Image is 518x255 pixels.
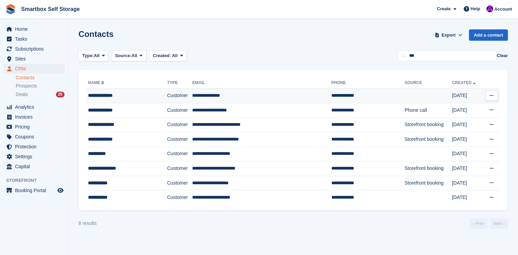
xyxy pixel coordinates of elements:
[15,64,56,73] span: CRM
[15,112,56,122] span: Invoices
[16,75,64,81] a: Contacts
[16,82,64,90] a: Prospects
[437,5,450,12] span: Create
[15,34,56,44] span: Tasks
[331,78,405,89] th: Phone
[167,118,192,132] td: Customer
[78,50,109,62] button: Type: All
[88,80,105,85] a: Name
[167,190,192,205] td: Customer
[167,78,192,89] th: Type
[452,176,482,190] td: [DATE]
[3,64,64,73] a: menu
[167,161,192,176] td: Customer
[3,44,64,54] a: menu
[442,32,456,39] span: Export
[486,5,493,12] img: Sam Austin
[15,186,56,195] span: Booking Portal
[404,78,452,89] th: Source
[452,190,482,205] td: [DATE]
[3,24,64,34] a: menu
[56,92,64,97] div: 25
[404,132,452,147] td: Storefront booking
[16,91,64,98] a: Deals 25
[167,103,192,118] td: Customer
[192,78,331,89] th: Email
[404,176,452,190] td: Storefront booking
[497,52,508,59] button: Clear
[6,177,68,184] span: Storefront
[15,162,56,171] span: Capital
[167,147,192,161] td: Customer
[468,218,509,229] nav: Page
[94,52,100,59] span: All
[15,24,56,34] span: Home
[3,122,64,132] a: menu
[16,83,37,89] span: Prospects
[78,29,114,39] h1: Contacts
[15,54,56,64] span: Sites
[452,103,482,118] td: [DATE]
[16,91,28,98] span: Deals
[494,6,512,13] span: Account
[15,132,56,142] span: Coupons
[78,220,97,227] div: 8 results
[452,118,482,132] td: [DATE]
[452,147,482,161] td: [DATE]
[167,176,192,190] td: Customer
[3,152,64,161] a: menu
[452,161,482,176] td: [DATE]
[82,52,94,59] span: Type:
[167,89,192,103] td: Customer
[167,132,192,147] td: Customer
[452,132,482,147] td: [DATE]
[15,44,56,54] span: Subscriptions
[3,186,64,195] a: menu
[452,89,482,103] td: [DATE]
[132,52,138,59] span: All
[3,34,64,44] a: menu
[3,54,64,64] a: menu
[3,102,64,112] a: menu
[3,142,64,151] a: menu
[3,132,64,142] a: menu
[153,53,171,58] span: Created:
[172,53,178,58] span: All
[15,152,56,161] span: Settings
[404,161,452,176] td: Storefront booking
[115,52,131,59] span: Source:
[404,118,452,132] td: Storefront booking
[149,50,187,62] button: Created: All
[15,142,56,151] span: Protection
[15,102,56,112] span: Analytics
[3,162,64,171] a: menu
[15,122,56,132] span: Pricing
[3,112,64,122] a: menu
[470,218,487,229] a: Previous
[471,5,480,12] span: Help
[5,4,16,14] img: stora-icon-8386f47178a22dfd0bd8f6a31ec36ba5ce8667c1dd55bd0f319d3a0aa187defe.svg
[433,29,463,41] button: Export
[490,218,508,229] a: Next
[56,186,64,194] a: Preview store
[18,3,83,15] a: Smartbox Self Storage
[111,50,146,62] button: Source: All
[469,29,508,41] a: Add a contact
[404,103,452,118] td: Phone call
[452,80,477,85] a: Created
